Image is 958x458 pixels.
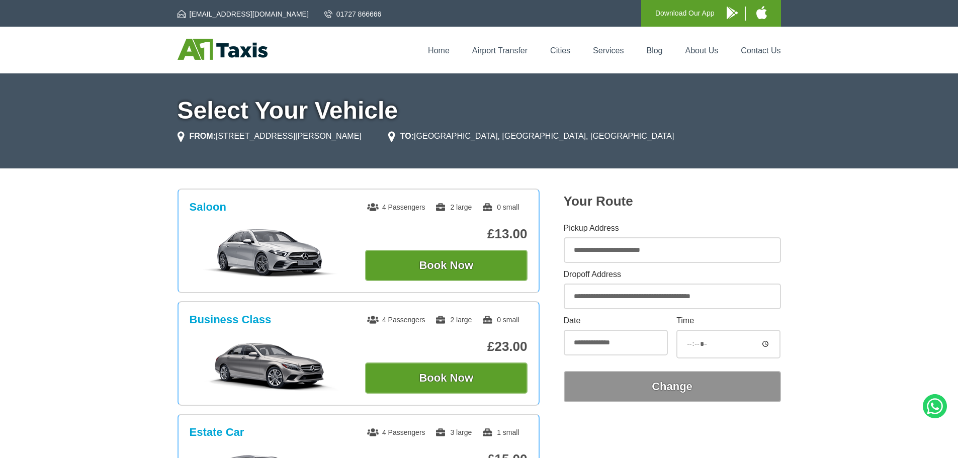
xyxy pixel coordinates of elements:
[195,340,346,391] img: Business Class
[400,132,414,140] strong: TO:
[756,6,767,19] img: A1 Taxis iPhone App
[593,46,624,55] a: Services
[178,130,362,142] li: [STREET_ADDRESS][PERSON_NAME]
[367,316,425,324] span: 4 Passengers
[435,316,472,324] span: 2 large
[564,224,781,232] label: Pickup Address
[178,99,781,123] h1: Select Your Vehicle
[435,428,472,436] span: 3 large
[727,7,738,19] img: A1 Taxis Android App
[190,426,244,439] h3: Estate Car
[178,39,268,60] img: A1 Taxis St Albans LTD
[564,317,668,325] label: Date
[564,371,781,402] button: Change
[365,250,528,281] button: Book Now
[367,428,425,436] span: 4 Passengers
[435,203,472,211] span: 2 large
[190,132,216,140] strong: FROM:
[564,270,781,279] label: Dropoff Address
[388,130,674,142] li: [GEOGRAPHIC_DATA], [GEOGRAPHIC_DATA], [GEOGRAPHIC_DATA]
[482,203,519,211] span: 0 small
[564,194,781,209] h2: Your Route
[324,9,382,19] a: 01727 866666
[676,317,780,325] label: Time
[472,46,528,55] a: Airport Transfer
[367,203,425,211] span: 4 Passengers
[365,226,528,242] p: £13.00
[482,316,519,324] span: 0 small
[190,313,272,326] h3: Business Class
[646,46,662,55] a: Blog
[365,339,528,354] p: £23.00
[482,428,519,436] span: 1 small
[178,9,309,19] a: [EMAIL_ADDRESS][DOMAIN_NAME]
[195,228,346,278] img: Saloon
[741,46,780,55] a: Contact Us
[550,46,570,55] a: Cities
[365,362,528,394] button: Book Now
[685,46,719,55] a: About Us
[428,46,450,55] a: Home
[655,7,715,20] p: Download Our App
[190,201,226,214] h3: Saloon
